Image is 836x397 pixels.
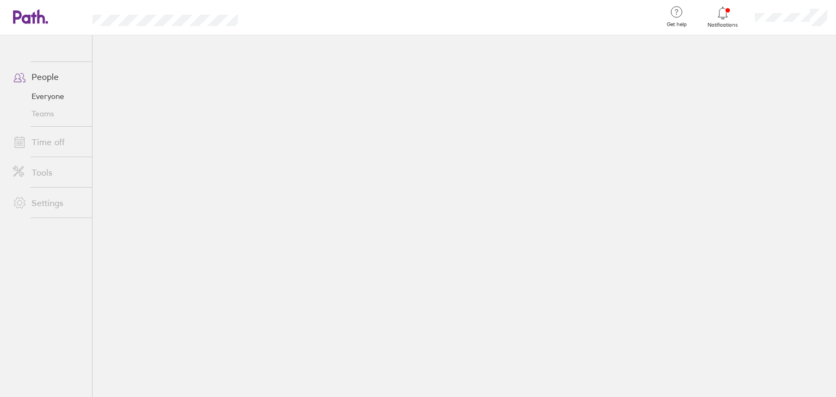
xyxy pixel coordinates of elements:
[705,5,741,28] a: Notifications
[4,192,92,214] a: Settings
[659,21,694,28] span: Get help
[4,162,92,183] a: Tools
[705,22,741,28] span: Notifications
[4,131,92,153] a: Time off
[4,88,92,105] a: Everyone
[4,105,92,122] a: Teams
[4,66,92,88] a: People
